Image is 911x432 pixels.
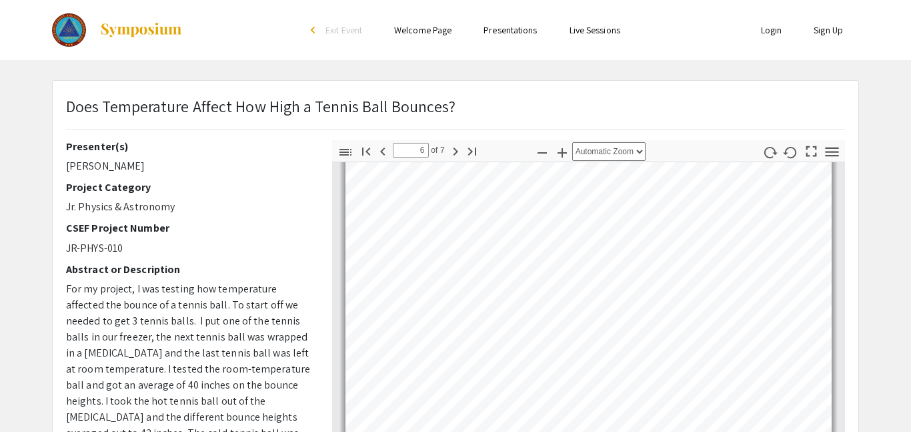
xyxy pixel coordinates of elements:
[66,222,312,234] h2: CSEF Project Number
[780,142,802,162] button: Rotate Counterclockwise
[371,141,394,160] button: Previous Page
[821,142,844,162] button: Tools
[66,158,312,174] p: [PERSON_NAME]
[461,141,484,160] button: Go to Last Page
[99,22,183,38] img: Symposium by ForagerOne
[814,24,843,36] a: Sign Up
[334,142,357,162] button: Toggle Sidebar
[761,24,782,36] a: Login
[759,142,782,162] button: Rotate Clockwise
[484,24,537,36] a: Presentations
[551,142,574,162] button: Zoom In
[66,181,312,194] h2: Project Category
[66,199,312,215] p: Jr. Physics & Astronomy
[325,24,362,36] span: Exit Event
[800,140,823,160] button: Switch to Presentation Mode
[393,143,429,158] input: Page
[572,142,646,161] select: Zoom
[66,263,312,276] h2: Abstract or Description
[10,372,57,422] iframe: Chat
[355,141,377,160] button: Go to First Page
[429,143,445,158] span: of 7
[311,26,319,34] div: arrow_back_ios
[66,94,456,118] p: Does Temperature Affect How High a Tennis Ball Bounces?
[66,240,312,256] p: JR-PHYS-010
[531,142,554,162] button: Zoom Out
[52,13,86,47] img: The 2023 Colorado Science & Engineering Fair
[570,24,620,36] a: Live Sessions
[52,13,183,47] a: The 2023 Colorado Science & Engineering Fair
[444,141,467,160] button: Next Page
[66,140,312,153] h2: Presenter(s)
[394,24,451,36] a: Welcome Page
